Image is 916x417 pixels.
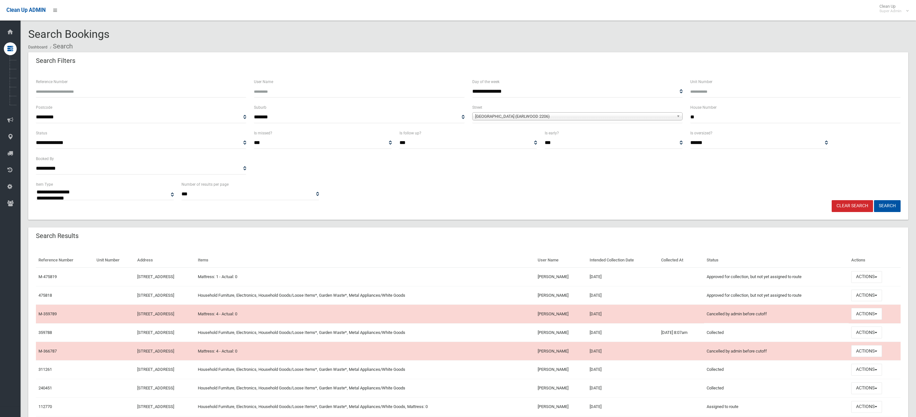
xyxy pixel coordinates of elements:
a: [STREET_ADDRESS] [137,293,174,298]
label: Booked By [36,155,54,162]
a: M-475819 [38,274,57,279]
td: Household Furniture, Electronics, Household Goods/Loose Items*, Garden Waste*, Metal Appliances/W... [195,360,535,379]
a: [STREET_ADDRESS] [137,330,174,335]
a: [STREET_ADDRESS] [137,311,174,316]
a: [STREET_ADDRESS] [137,404,174,409]
td: Assigned to route [704,397,849,416]
a: [STREET_ADDRESS] [137,367,174,372]
a: [STREET_ADDRESS] [137,386,174,390]
td: Collected [704,323,849,342]
td: [PERSON_NAME] [535,397,587,416]
th: Actions [849,253,901,268]
td: [PERSON_NAME] [535,323,587,342]
td: [PERSON_NAME] [535,286,587,305]
span: Clean Up ADMIN [6,7,46,13]
label: Postcode [36,104,52,111]
td: Approved for collection, but not yet assigned to route [704,268,849,286]
button: Actions [851,308,882,320]
a: M-359789 [38,311,57,316]
button: Search [874,200,901,212]
button: Actions [851,290,882,302]
th: Items [195,253,535,268]
button: Actions [851,401,882,413]
td: [DATE] [587,379,659,397]
label: Is missed? [254,130,272,137]
label: Is early? [545,130,559,137]
button: Actions [851,345,882,357]
td: [DATE] [587,397,659,416]
a: Dashboard [28,45,47,49]
button: Actions [851,364,882,376]
td: Approved for collection, but not yet assigned to route [704,286,849,305]
td: [DATE] [587,360,659,379]
td: Collected [704,379,849,397]
td: [DATE] [587,323,659,342]
td: Household Furniture, Electronics, Household Goods/Loose Items*, Garden Waste*, Metal Appliances/W... [195,286,535,305]
label: Is oversized? [690,130,712,137]
label: Item Type [36,181,53,188]
label: Unit Number [690,78,712,85]
a: [STREET_ADDRESS] [137,274,174,279]
td: Household Furniture, Electronics, Household Goods/Loose Items*, Garden Waste*, Metal Appliances/W... [195,397,535,416]
td: [DATE] [587,305,659,323]
td: [DATE] [587,286,659,305]
button: Actions [851,382,882,394]
small: Super Admin [879,9,902,13]
td: [PERSON_NAME] [535,268,587,286]
th: Unit Number [94,253,135,268]
td: [PERSON_NAME] [535,379,587,397]
button: Actions [851,327,882,338]
li: Search [48,40,73,52]
td: [DATE] [587,268,659,286]
td: Household Furniture, Electronics, Household Goods/Loose Items*, Garden Waste*, Metal Appliances/W... [195,379,535,397]
label: Suburb [254,104,266,111]
td: Mattress: 4 - Actual: 0 [195,342,535,361]
label: Reference Number [36,78,68,85]
a: 240451 [38,386,52,390]
td: [DATE] [587,342,659,361]
label: Day of the week [472,78,500,85]
a: 475818 [38,293,52,298]
a: [STREET_ADDRESS] [137,349,174,353]
a: 311261 [38,367,52,372]
th: User Name [535,253,587,268]
th: Collected At [659,253,704,268]
td: [PERSON_NAME] [535,305,587,323]
label: House Number [690,104,717,111]
label: Status [36,130,47,137]
td: Household Furniture, Electronics, Household Goods/Loose Items*, Garden Waste*, Metal Appliances/W... [195,323,535,342]
th: Reference Number [36,253,94,268]
td: Cancelled by admin before cutoff [704,305,849,323]
a: 359788 [38,330,52,335]
th: Status [704,253,849,268]
label: Number of results per page [181,181,229,188]
header: Search Results [28,230,86,242]
header: Search Filters [28,55,83,67]
span: Search Bookings [28,28,110,40]
button: Actions [851,271,882,283]
span: [GEOGRAPHIC_DATA] (EARLWOOD 2206) [475,113,674,120]
td: Mattress: 4 - Actual: 0 [195,305,535,323]
th: Address [135,253,195,268]
label: Is follow up? [399,130,421,137]
td: Mattress: 1 - Actual: 0 [195,268,535,286]
span: Clean Up [876,4,908,13]
label: Street [472,104,482,111]
a: M-366787 [38,349,57,353]
td: Collected [704,360,849,379]
a: 112770 [38,404,52,409]
td: Cancelled by admin before cutoff [704,342,849,361]
td: [PERSON_NAME] [535,342,587,361]
td: [DATE] 8:07am [659,323,704,342]
th: Intended Collection Date [587,253,659,268]
label: User Name [254,78,273,85]
td: [PERSON_NAME] [535,360,587,379]
a: Clear Search [832,200,873,212]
